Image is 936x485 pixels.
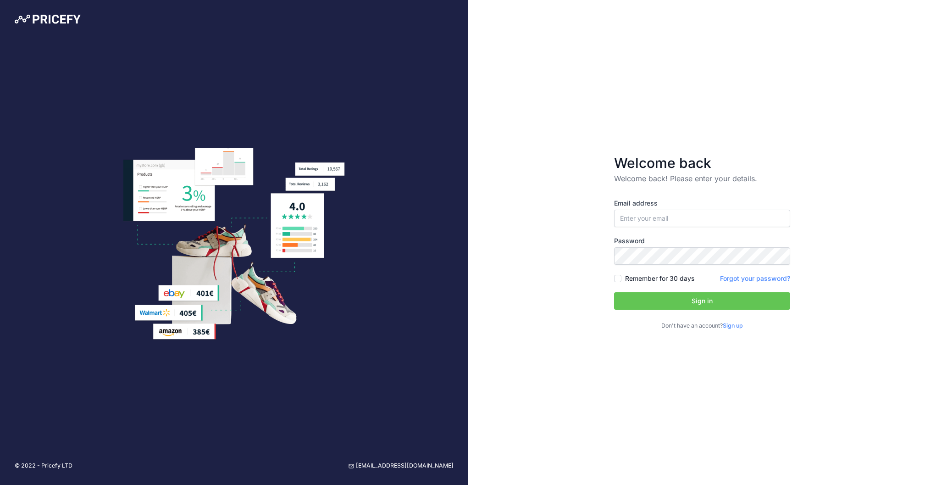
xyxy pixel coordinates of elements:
[614,155,790,171] h3: Welcome back
[15,462,72,470] p: © 2022 - Pricefy LTD
[349,462,454,470] a: [EMAIL_ADDRESS][DOMAIN_NAME]
[614,210,790,227] input: Enter your email
[614,236,790,245] label: Password
[625,274,694,283] label: Remember for 30 days
[614,173,790,184] p: Welcome back! Please enter your details.
[614,292,790,310] button: Sign in
[614,322,790,330] p: Don't have an account?
[15,15,81,24] img: Pricefy
[720,274,790,282] a: Forgot your password?
[723,322,743,329] a: Sign up
[614,199,790,208] label: Email address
